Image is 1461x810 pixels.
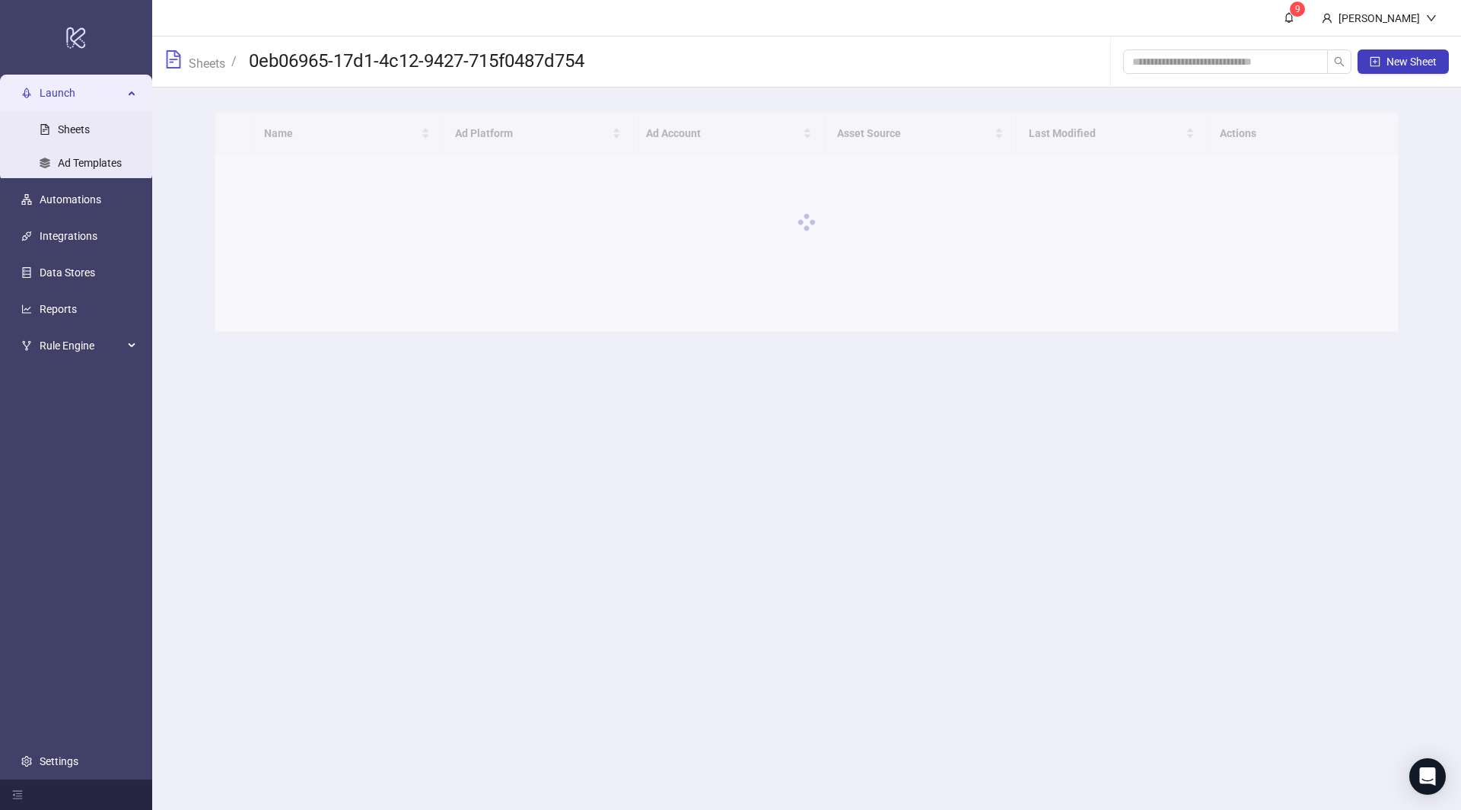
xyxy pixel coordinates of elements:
a: Sheets [58,123,90,136]
span: down [1426,13,1437,24]
span: New Sheet [1386,56,1437,68]
div: [PERSON_NAME] [1332,10,1426,27]
button: New Sheet [1358,49,1449,74]
span: menu-fold [12,789,23,800]
span: rocket [21,88,32,98]
span: fork [21,340,32,351]
a: Ad Templates [58,157,122,169]
span: 9 [1295,4,1300,14]
span: search [1334,56,1345,67]
sup: 9 [1290,2,1305,17]
a: Settings [40,755,78,767]
span: Launch [40,78,123,108]
h3: 0eb06965-17d1-4c12-9427-715f0487d754 [249,49,584,74]
a: Reports [40,303,77,315]
span: bell [1284,12,1294,23]
a: Automations [40,193,101,206]
li: / [231,49,237,74]
span: plus-square [1370,56,1380,67]
span: user [1322,13,1332,24]
div: Open Intercom Messenger [1409,758,1446,795]
span: Rule Engine [40,330,123,361]
span: file-text [164,50,183,69]
a: Data Stores [40,266,95,279]
a: Sheets [186,54,228,71]
a: Integrations [40,230,97,242]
